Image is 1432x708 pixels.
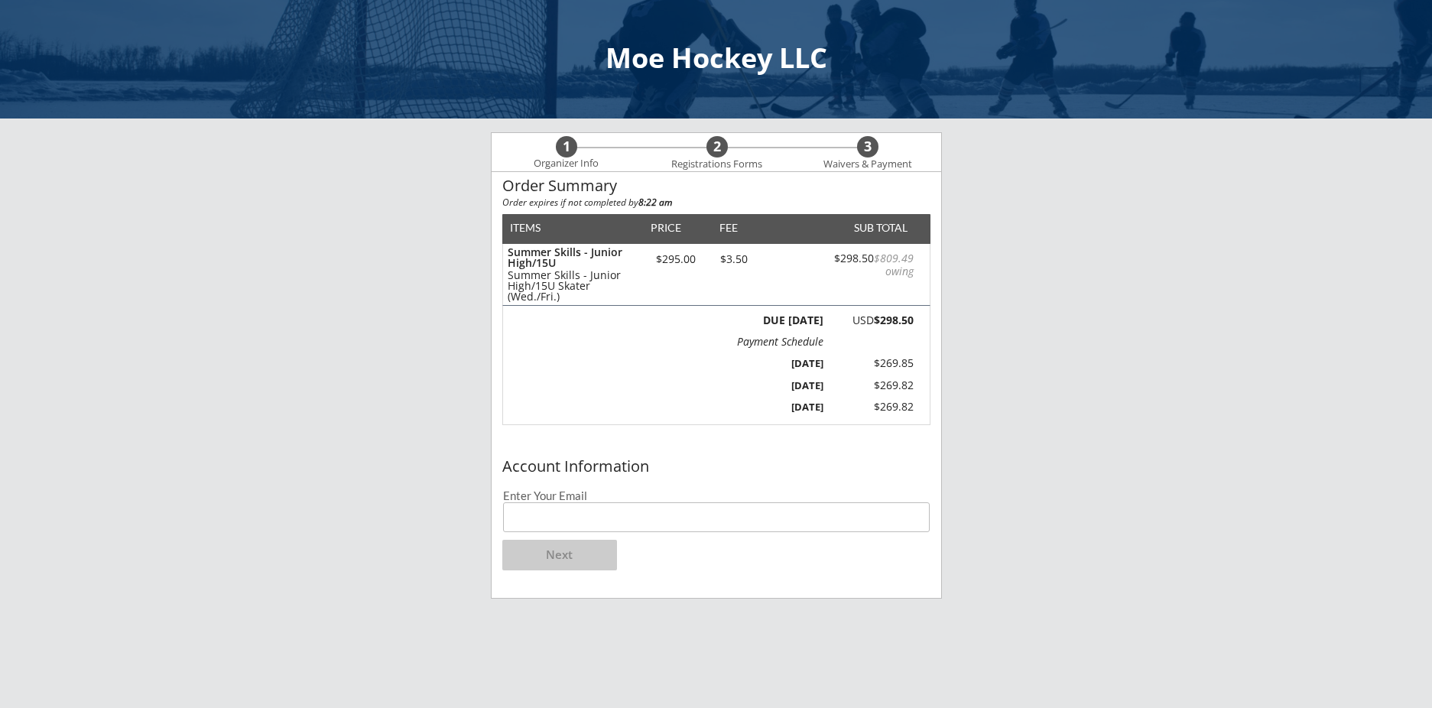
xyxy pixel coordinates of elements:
[502,540,617,570] button: Next
[503,490,930,502] div: Enter Your Email
[524,158,609,170] div: Organizer Info
[839,356,914,371] div: $269.85
[502,458,930,475] div: Account Information
[742,400,823,414] div: [DATE]
[839,378,914,393] div: $269.82
[709,222,748,233] div: FEE
[508,247,637,268] div: Summer Skills - Junior High/15U
[644,254,709,265] div: $295.00
[874,313,914,327] strong: $298.50
[664,158,770,171] div: Registrations Forms
[508,270,637,302] div: Summer Skills - Junior High/15U Skater (Wed./Fri.)
[706,138,728,155] div: 2
[760,315,823,326] div: DUE [DATE]
[510,222,564,233] div: ITEMS
[839,399,914,414] div: $269.82
[15,44,1417,72] div: Moe Hockey LLC
[742,378,823,392] div: [DATE]
[827,252,914,278] div: $298.50
[742,356,823,370] div: [DATE]
[848,222,908,233] div: SUB TOTAL
[644,222,689,233] div: PRICE
[638,196,672,209] strong: 8:22 am
[709,254,760,265] div: $3.50
[857,138,878,155] div: 3
[502,177,930,194] div: Order Summary
[737,336,823,347] div: Payment Schedule
[815,158,921,171] div: Waivers & Payment
[502,198,930,207] div: Order expires if not completed by
[832,315,914,326] div: USD
[556,138,577,155] div: 1
[874,251,917,278] font: $809.49 owing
